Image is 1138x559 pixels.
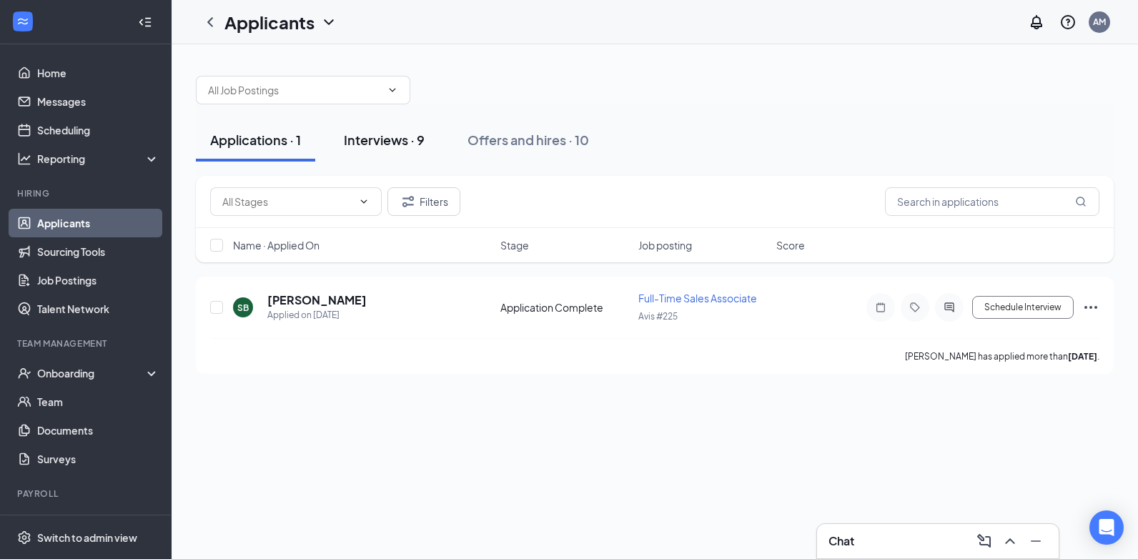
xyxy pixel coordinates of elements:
input: Search in applications [885,187,1099,216]
input: All Stages [222,194,352,209]
a: Scheduling [37,116,159,144]
input: All Job Postings [208,82,381,98]
svg: UserCheck [17,366,31,380]
a: PayrollCrown [37,509,159,538]
svg: Minimize [1027,533,1044,550]
div: Applications · 1 [210,131,301,149]
svg: ChevronUp [1001,533,1019,550]
svg: ChevronDown [387,84,398,96]
svg: WorkstreamLogo [16,14,30,29]
a: Messages [37,87,159,116]
button: Minimize [1024,530,1047,553]
svg: Collapse [138,15,152,29]
svg: ActiveChat [941,302,958,313]
svg: Note [872,302,889,313]
div: Onboarding [37,366,147,380]
div: Offers and hires · 10 [467,131,589,149]
button: Filter Filters [387,187,460,216]
span: Full-Time Sales Associate [638,292,757,305]
h5: [PERSON_NAME] [267,292,367,308]
svg: Analysis [17,152,31,166]
div: Interviews · 9 [344,131,425,149]
button: Schedule Interview [972,296,1074,319]
svg: Settings [17,530,31,545]
div: Payroll [17,488,157,500]
svg: Filter [400,193,417,210]
span: Name · Applied On [233,238,320,252]
span: Job posting [638,238,692,252]
a: Surveys [37,445,159,473]
b: [DATE] [1068,351,1097,362]
svg: ComposeMessage [976,533,993,550]
svg: ChevronLeft [202,14,219,31]
div: Reporting [37,152,160,166]
div: Team Management [17,337,157,350]
h1: Applicants [224,10,315,34]
svg: ChevronDown [320,14,337,31]
svg: Tag [906,302,924,313]
a: Talent Network [37,295,159,323]
button: ChevronUp [999,530,1021,553]
div: AM [1093,16,1106,28]
svg: MagnifyingGlass [1075,196,1087,207]
svg: Ellipses [1082,299,1099,316]
a: Sourcing Tools [37,237,159,266]
svg: QuestionInfo [1059,14,1077,31]
svg: Notifications [1028,14,1045,31]
p: [PERSON_NAME] has applied more than . [905,350,1099,362]
span: Stage [500,238,529,252]
a: Applicants [37,209,159,237]
a: Home [37,59,159,87]
h3: Chat [828,533,854,549]
span: Score [776,238,805,252]
div: Hiring [17,187,157,199]
div: Switch to admin view [37,530,137,545]
button: ComposeMessage [973,530,996,553]
svg: ChevronDown [358,196,370,207]
div: Application Complete [500,300,630,315]
div: Open Intercom Messenger [1089,510,1124,545]
span: Avis #225 [638,311,678,322]
div: Applied on [DATE] [267,308,367,322]
div: SB [237,302,249,314]
a: Documents [37,416,159,445]
a: Team [37,387,159,416]
a: Job Postings [37,266,159,295]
